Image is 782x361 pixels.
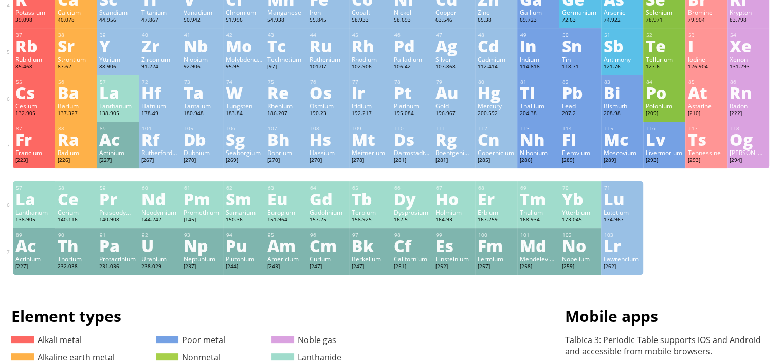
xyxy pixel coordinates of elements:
[99,102,136,110] div: Lanthanum
[604,110,641,118] div: 208.98
[688,79,725,85] div: 85
[352,191,389,207] div: Tb
[520,191,557,207] div: Tm
[352,63,389,71] div: 102.906
[15,63,52,71] div: 85.468
[58,125,95,132] div: 88
[352,131,389,147] div: Mt
[58,37,95,54] div: Sr
[15,55,52,63] div: Rubidium
[99,37,136,54] div: Y
[226,110,263,118] div: 183.84
[142,125,178,132] div: 104
[520,37,557,54] div: In
[15,208,52,216] div: Lanthanum
[226,157,263,165] div: [269]
[352,157,389,165] div: [278]
[184,84,221,101] div: Ta
[58,63,95,71] div: 87.62
[184,32,221,39] div: 41
[520,110,557,118] div: 204.38
[352,125,389,132] div: 109
[267,157,304,165] div: [270]
[310,102,347,110] div: Osmium
[478,8,515,16] div: Zinc
[16,185,52,192] div: 57
[730,157,767,165] div: [294]
[393,131,430,147] div: Ds
[520,63,557,71] div: 114.818
[142,79,178,85] div: 72
[141,8,178,16] div: Titanium
[352,185,389,192] div: 65
[730,32,767,39] div: 54
[268,79,304,85] div: 75
[310,157,347,165] div: [270]
[562,125,598,132] div: 114
[646,157,683,165] div: [293]
[184,157,221,165] div: [270]
[604,37,641,54] div: Sb
[394,125,430,132] div: 110
[99,208,136,216] div: Praseodymium
[100,185,136,192] div: 59
[142,185,178,192] div: 60
[141,55,178,63] div: Zirconium
[15,157,52,165] div: [223]
[226,55,263,63] div: Molybdenum
[520,55,557,63] div: Indium
[688,55,725,63] div: Iodine
[226,8,263,16] div: Chromium
[268,32,304,39] div: 43
[226,125,263,132] div: 106
[267,8,304,16] div: Manganese
[267,102,304,110] div: Rhenium
[310,63,347,71] div: 101.07
[646,102,683,110] div: Polonium
[141,102,178,110] div: Hafnium
[267,63,304,71] div: [97]
[520,102,557,110] div: Thallium
[184,110,221,118] div: 180.948
[478,63,515,71] div: 112.414
[688,84,725,101] div: At
[352,102,389,110] div: Iridium
[730,63,767,71] div: 131.293
[352,110,389,118] div: 192.217
[688,125,725,132] div: 117
[520,185,557,192] div: 69
[393,16,430,25] div: 58.693
[352,208,389,216] div: Terbium
[267,131,304,147] div: Bh
[58,185,95,192] div: 58
[99,148,136,157] div: Actinium
[184,8,221,16] div: Vanadium
[267,16,304,25] div: 54.938
[310,16,347,25] div: 55.845
[561,16,598,25] div: 72.63
[562,79,598,85] div: 82
[184,79,221,85] div: 73
[184,102,221,110] div: Tantalum
[604,148,641,157] div: Moscovium
[561,102,598,110] div: Lead
[646,125,683,132] div: 116
[393,148,430,157] div: Darmstadtium
[141,84,178,101] div: Hf
[58,191,95,207] div: Ce
[184,148,221,157] div: Dubnium
[310,148,347,157] div: Hassium
[267,148,304,157] div: Bohrium
[352,79,389,85] div: 77
[688,131,725,147] div: Ts
[310,110,347,118] div: 190.23
[730,55,767,63] div: Xenon
[15,110,52,118] div: 132.905
[435,84,472,101] div: Au
[267,110,304,118] div: 186.207
[58,8,95,16] div: Calcium
[352,55,389,63] div: Rhodium
[184,63,221,71] div: 92.906
[604,8,641,16] div: Arsenic
[141,37,178,54] div: Zr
